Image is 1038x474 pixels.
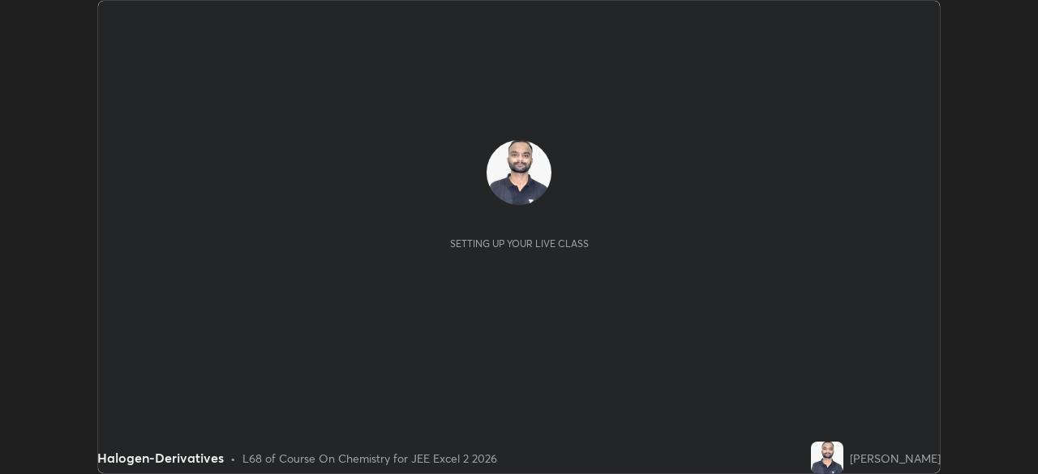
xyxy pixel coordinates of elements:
[450,237,589,250] div: Setting up your live class
[230,450,236,467] div: •
[850,450,941,467] div: [PERSON_NAME]
[487,140,551,205] img: be6de2d73fb94b1c9be2f2192f474e4d.jpg
[97,448,224,468] div: Halogen-Derivatives
[242,450,497,467] div: L68 of Course On Chemistry for JEE Excel 2 2026
[811,442,843,474] img: be6de2d73fb94b1c9be2f2192f474e4d.jpg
